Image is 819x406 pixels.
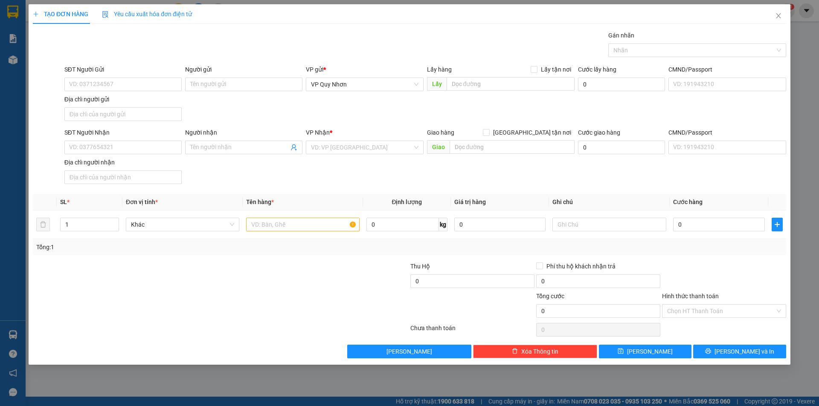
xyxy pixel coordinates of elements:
[392,199,422,205] span: Định lượng
[537,65,575,74] span: Lấy tận nơi
[512,348,518,355] span: delete
[705,348,711,355] span: printer
[6,28,31,36] strong: Sài Gòn:
[6,37,47,46] strong: 0901 936 968
[387,347,433,356] span: [PERSON_NAME]
[668,128,786,137] div: CMND/Passport
[185,65,302,74] div: Người gửi
[767,4,790,28] button: Close
[76,41,118,49] strong: 0901 933 179
[76,24,129,32] strong: [PERSON_NAME]:
[64,128,182,137] div: SĐT Người Nhận
[618,348,624,355] span: save
[64,65,182,74] div: SĐT Người Gửi
[64,158,182,167] div: Địa chỉ người nhận
[578,78,665,91] input: Cước lấy hàng
[578,66,616,73] label: Cước lấy hàng
[34,8,116,20] span: ĐỨC ĐẠT GIA LAI
[64,170,182,184] input: Địa chỉ của người nhận
[102,11,192,17] span: Yêu cầu xuất hóa đơn điện tử
[131,218,234,231] span: Khác
[536,293,564,299] span: Tổng cước
[6,56,43,68] span: VP GỬI:
[427,77,447,91] span: Lấy
[578,141,665,154] input: Cước giao hàng
[599,345,691,358] button: save[PERSON_NAME]
[33,11,39,17] span: plus
[76,24,145,40] strong: 0901 900 568
[126,199,158,205] span: Đơn vị tính
[439,218,447,231] span: kg
[490,128,575,137] span: [GEOGRAPHIC_DATA] tận nơi
[291,144,298,151] span: user-add
[409,323,535,338] div: Chưa thanh toán
[31,28,73,36] strong: 0931 600 979
[553,218,666,231] input: Ghi Chú
[454,218,546,231] input: 0
[668,65,786,74] div: CMND/Passport
[185,128,302,137] div: Người nhận
[36,218,50,231] button: delete
[608,32,634,39] label: Gán nhãn
[673,199,703,205] span: Cước hàng
[306,129,330,136] span: VP Nhận
[306,65,424,74] div: VP gửi
[427,140,450,154] span: Giao
[348,345,472,358] button: [PERSON_NAME]
[473,345,598,358] button: deleteXóa Thông tin
[454,199,486,205] span: Giá trị hàng
[775,12,782,19] span: close
[36,242,316,252] div: Tổng: 1
[102,11,109,18] img: icon
[410,263,430,270] span: Thu Hộ
[33,11,88,17] span: TẠO ĐƠN HÀNG
[450,140,575,154] input: Dọc đường
[543,262,619,271] span: Phí thu hộ khách nhận trả
[627,347,673,356] span: [PERSON_NAME]
[64,107,182,121] input: Địa chỉ của người gửi
[772,218,783,231] button: plus
[64,95,182,104] div: Địa chỉ người gửi
[311,78,418,91] span: VP Quy Nhơn
[447,77,575,91] input: Dọc đường
[694,345,786,358] button: printer[PERSON_NAME] và In
[772,221,782,228] span: plus
[714,347,774,356] span: [PERSON_NAME] và In
[521,347,558,356] span: Xóa Thông tin
[246,199,274,205] span: Tên hàng
[60,199,67,205] span: SL
[578,129,620,136] label: Cước giao hàng
[45,56,106,68] span: VP Quy Nhơn
[662,293,719,299] label: Hình thức thanh toán
[549,194,670,210] th: Ghi chú
[427,66,452,73] span: Lấy hàng
[246,218,360,231] input: VD: Bàn, Ghế
[427,129,454,136] span: Giao hàng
